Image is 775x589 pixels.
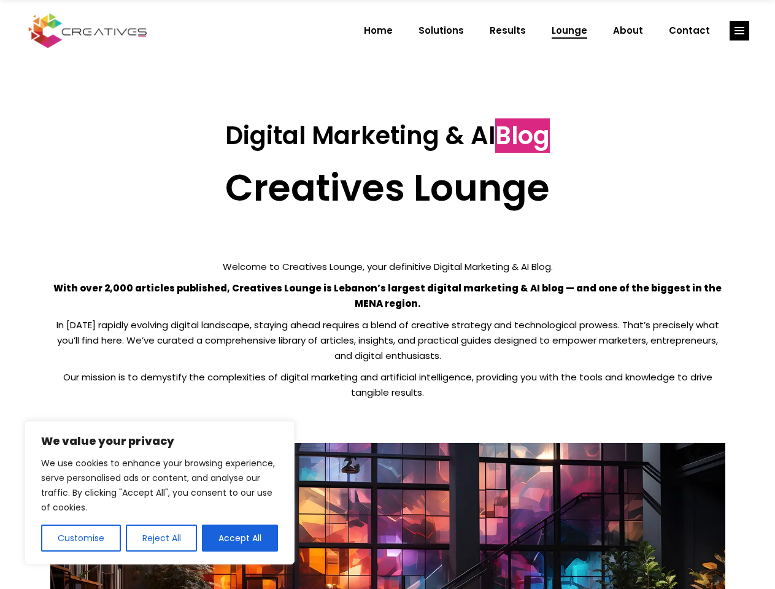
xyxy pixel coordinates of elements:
[50,166,725,210] h2: Creatives Lounge
[418,15,464,47] span: Solutions
[656,15,723,47] a: Contact
[50,259,725,274] p: Welcome to Creatives Lounge, your definitive Digital Marketing & AI Blog.
[613,15,643,47] span: About
[25,421,295,564] div: We value your privacy
[126,525,198,552] button: Reject All
[730,21,749,40] a: link
[50,317,725,363] p: In [DATE] rapidly evolving digital landscape, staying ahead requires a blend of creative strategy...
[364,15,393,47] span: Home
[41,456,278,515] p: We use cookies to enhance your browsing experience, serve personalised ads or content, and analys...
[53,282,722,310] strong: With over 2,000 articles published, Creatives Lounge is Lebanon’s largest digital marketing & AI ...
[26,12,150,50] img: Creatives
[351,15,406,47] a: Home
[490,15,526,47] span: Results
[41,525,121,552] button: Customise
[477,15,539,47] a: Results
[41,434,278,448] p: We value your privacy
[552,15,587,47] span: Lounge
[539,15,600,47] a: Lounge
[669,15,710,47] span: Contact
[406,15,477,47] a: Solutions
[50,369,725,400] p: Our mission is to demystify the complexities of digital marketing and artificial intelligence, pr...
[600,15,656,47] a: About
[50,121,725,150] h3: Digital Marketing & AI
[202,525,278,552] button: Accept All
[495,118,550,153] span: Blog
